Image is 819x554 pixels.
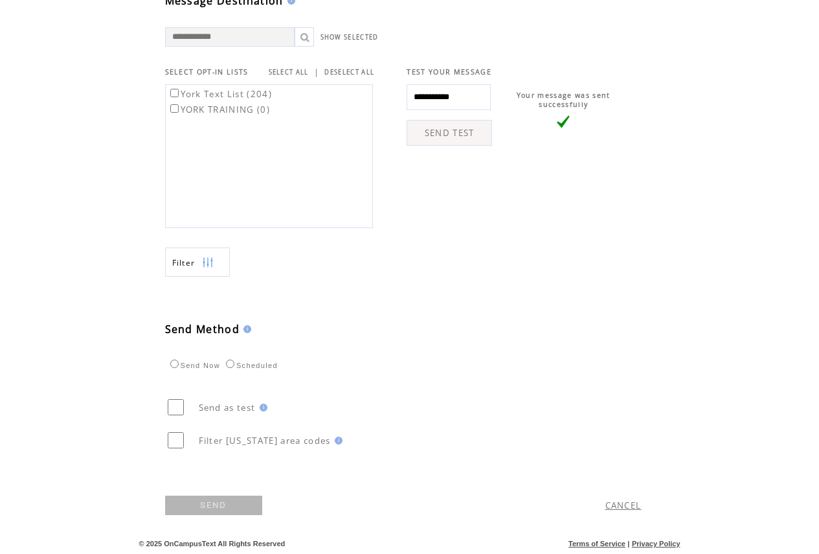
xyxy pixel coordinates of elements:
a: SHOW SELECTED [320,33,379,41]
img: help.gif [256,404,267,411]
a: Privacy Policy [632,540,680,548]
span: Send Method [165,322,240,336]
a: Terms of Service [568,540,625,548]
a: DESELECT ALL [324,68,374,76]
span: Your message was sent successfully [517,91,611,109]
img: filters.png [202,248,214,277]
img: vLarge.png [557,115,570,128]
span: Show filters [172,257,196,268]
span: © 2025 OnCampusText All Rights Reserved [139,540,286,548]
a: SELECT ALL [269,68,309,76]
span: SELECT OPT-IN LISTS [165,67,249,76]
label: Scheduled [223,362,278,369]
span: Filter [US_STATE] area codes [199,435,331,446]
input: Send Now [170,360,179,368]
span: | [627,540,629,548]
span: | [314,66,319,78]
span: TEST YOUR MESSAGE [407,67,491,76]
img: help.gif [331,437,342,444]
img: help.gif [240,325,251,333]
a: Filter [165,248,230,277]
input: Scheduled [226,360,234,368]
input: York Text List (204) [170,89,179,97]
label: Send Now [167,362,220,369]
label: York Text List (204) [168,88,273,100]
input: YORK TRAINING (0) [170,104,179,113]
a: SEND [165,496,262,515]
span: Send as test [199,402,256,413]
a: CANCEL [605,500,642,511]
a: SEND TEST [407,120,492,146]
label: YORK TRAINING (0) [168,104,271,115]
